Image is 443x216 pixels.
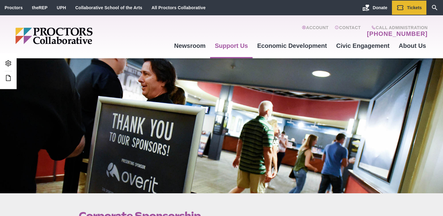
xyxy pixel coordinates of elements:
[335,25,361,37] a: Contact
[3,58,14,70] a: Admin Area
[407,5,422,10] span: Tickets
[373,5,387,10] span: Donate
[365,25,428,30] span: Call Administration
[392,1,426,15] a: Tickets
[57,5,66,10] a: UPH
[394,37,431,54] a: About Us
[367,30,428,37] a: [PHONE_NUMBER]
[210,37,253,54] a: Support Us
[170,37,210,54] a: Newsroom
[15,28,140,44] img: Proctors logo
[426,1,443,15] a: Search
[151,5,206,10] a: All Proctors Collaborative
[5,5,23,10] a: Proctors
[32,5,48,10] a: theREP
[358,1,392,15] a: Donate
[332,37,394,54] a: Civic Engagement
[75,5,142,10] a: Collaborative School of the Arts
[3,73,14,84] a: Edit this Post/Page
[302,25,329,37] a: Account
[253,37,332,54] a: Economic Development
